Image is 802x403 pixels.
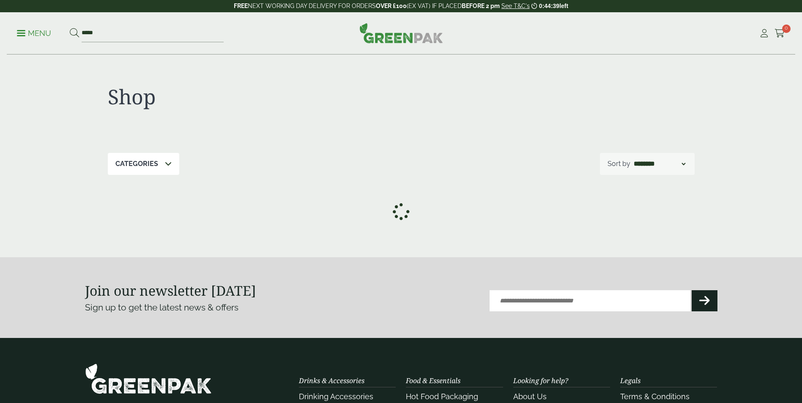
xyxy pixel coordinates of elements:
[559,3,568,9] span: left
[17,28,51,38] p: Menu
[234,3,248,9] strong: FREE
[85,281,256,300] strong: Join our newsletter [DATE]
[513,392,547,401] a: About Us
[115,159,158,169] p: Categories
[539,3,559,9] span: 0:44:39
[359,23,443,43] img: GreenPak Supplies
[108,84,401,109] h1: Shop
[406,392,478,401] a: Hot Food Packaging
[376,3,407,9] strong: OVER £100
[299,392,373,401] a: Drinking Accessories
[608,159,630,169] p: Sort by
[85,301,370,314] p: Sign up to get the latest news & offers
[775,27,785,40] a: 0
[759,29,769,38] i: My Account
[462,3,500,9] strong: BEFORE 2 pm
[782,25,791,33] span: 0
[775,29,785,38] i: Cart
[501,3,530,9] a: See T&C's
[85,363,212,394] img: GreenPak Supplies
[17,28,51,37] a: Menu
[620,392,690,401] a: Terms & Conditions
[632,159,687,169] select: Shop order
